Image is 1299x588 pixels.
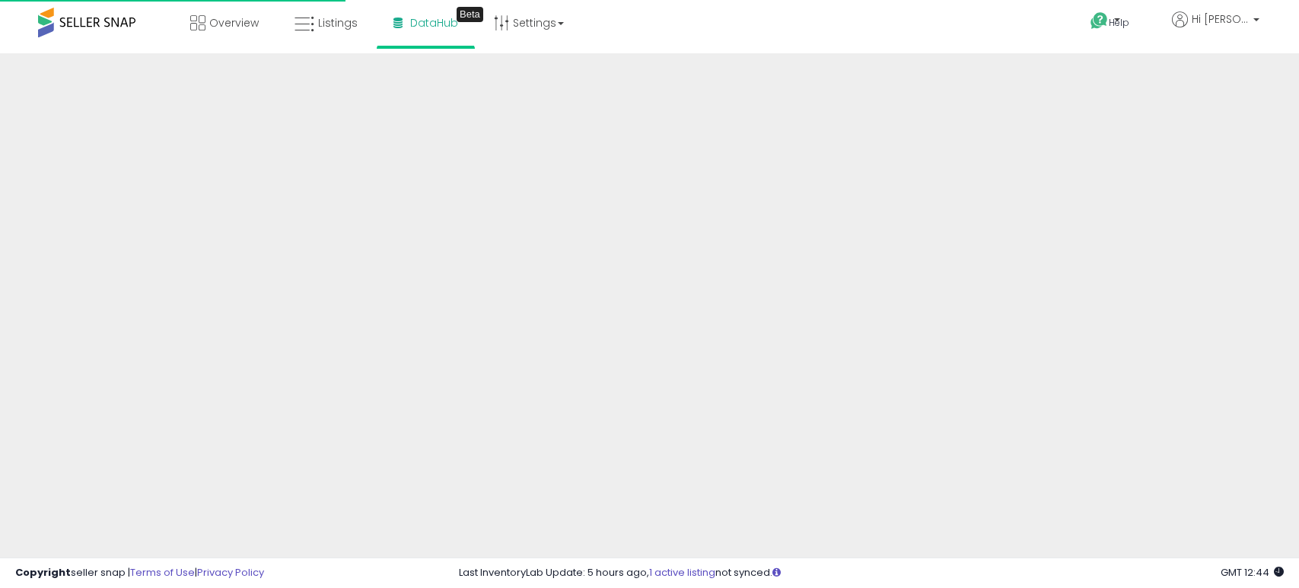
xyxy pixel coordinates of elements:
[209,15,259,30] span: Overview
[459,566,1284,580] div: Last InventoryLab Update: 5 hours ago, not synced.
[1090,11,1109,30] i: Get Help
[410,15,458,30] span: DataHub
[15,566,264,580] div: seller snap | |
[130,565,195,580] a: Terms of Use
[1109,16,1129,29] span: Help
[318,15,358,30] span: Listings
[1221,565,1284,580] span: 2025-09-10 12:44 GMT
[649,565,715,580] a: 1 active listing
[197,565,264,580] a: Privacy Policy
[457,7,483,22] div: Tooltip anchor
[15,565,71,580] strong: Copyright
[1192,11,1249,27] span: Hi [PERSON_NAME]
[1172,11,1259,46] a: Hi [PERSON_NAME]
